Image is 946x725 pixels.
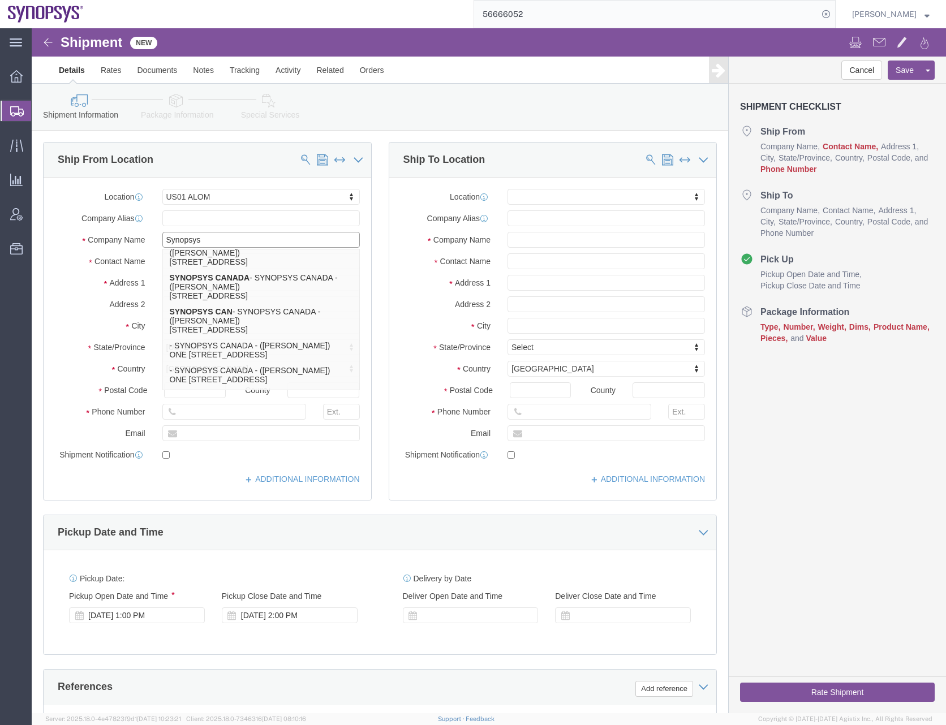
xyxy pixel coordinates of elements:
[45,715,181,722] span: Server: 2025.18.0-4e47823f9d1
[186,715,306,722] span: Client: 2025.18.0-7346316
[852,8,917,20] span: Rafael Chacon
[8,6,84,23] img: logo
[474,1,818,28] input: Search for shipment number, reference number
[137,715,181,722] span: [DATE] 10:23:21
[852,7,930,21] button: [PERSON_NAME]
[466,715,494,722] a: Feedback
[438,715,466,722] a: Support
[262,715,306,722] span: [DATE] 08:10:16
[32,28,946,713] iframe: FS Legacy Container
[758,714,932,724] span: Copyright © [DATE]-[DATE] Agistix Inc., All Rights Reserved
